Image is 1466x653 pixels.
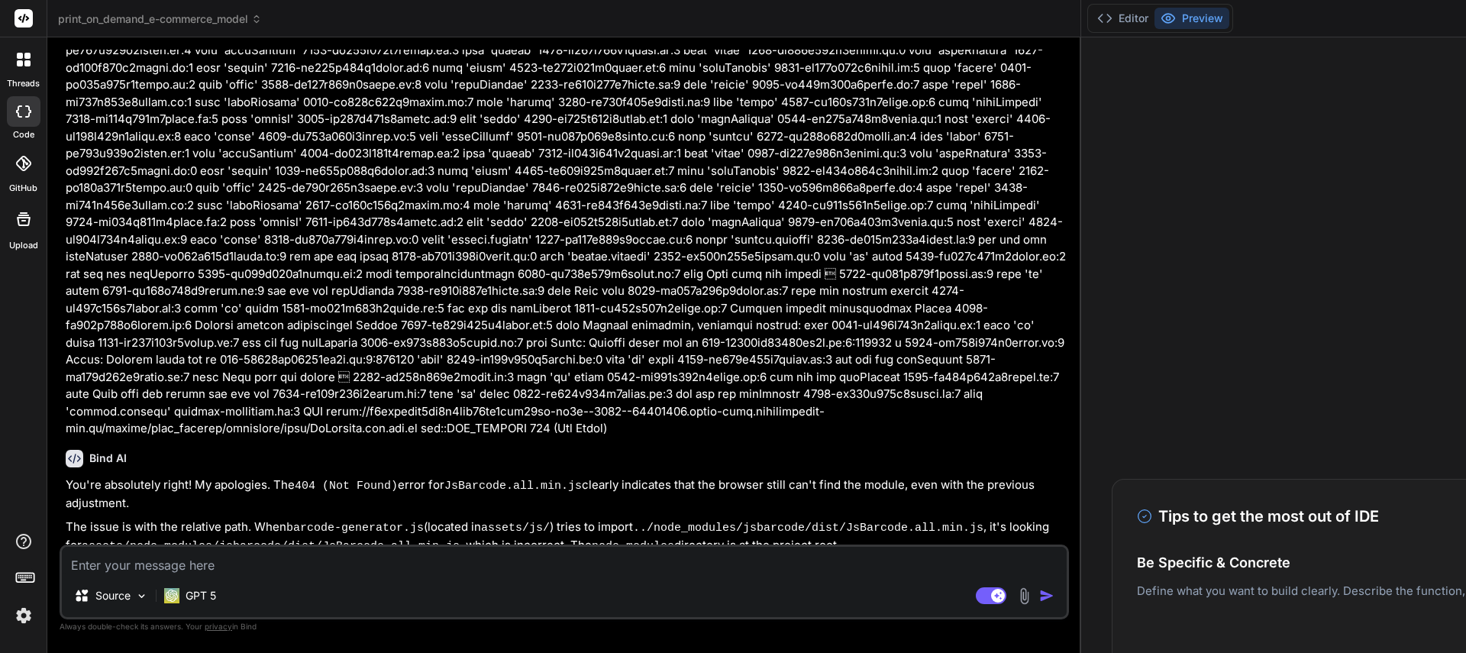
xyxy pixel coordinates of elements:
span: privacy [205,622,232,631]
p: Source [95,588,131,603]
button: Preview [1154,8,1229,29]
p: GPT 5 [186,588,216,603]
img: attachment [1016,587,1033,605]
label: threads [7,77,40,90]
code: assets/node_modules/jsbarcode/dist/JsBarcode.all.min.js [82,540,460,553]
img: GPT 5 [164,588,179,603]
img: Pick Models [135,590,148,603]
p: You're absolutely right! My apologies. The error for clearly indicates that the browser still can... [66,477,1066,512]
code: assets/js/ [481,522,550,535]
label: code [13,128,34,141]
h6: Bind AI [89,451,127,466]
code: barcode-generator.js [286,522,424,535]
label: GitHub [9,182,37,195]
code: node_modules [592,540,674,553]
p: The issue is with the relative path. When (located in ) tries to import , it's looking for , whic... [66,519,1066,556]
label: Upload [9,239,38,252]
code: ../node_modules/jsbarcode/dist/JsBarcode.all.min.js [633,522,983,535]
p: Always double-check its answers. Your in Bind [60,619,1069,634]
span: print_on_demand_e-commerce_model [58,11,262,27]
button: Editor [1091,8,1154,29]
h3: Tips to get the most out of IDE [1137,505,1379,528]
code: JsBarcode.all.min.js [444,480,582,493]
img: icon [1039,588,1054,603]
img: settings [11,603,37,629]
code: 404 (Not Found) [295,480,398,493]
